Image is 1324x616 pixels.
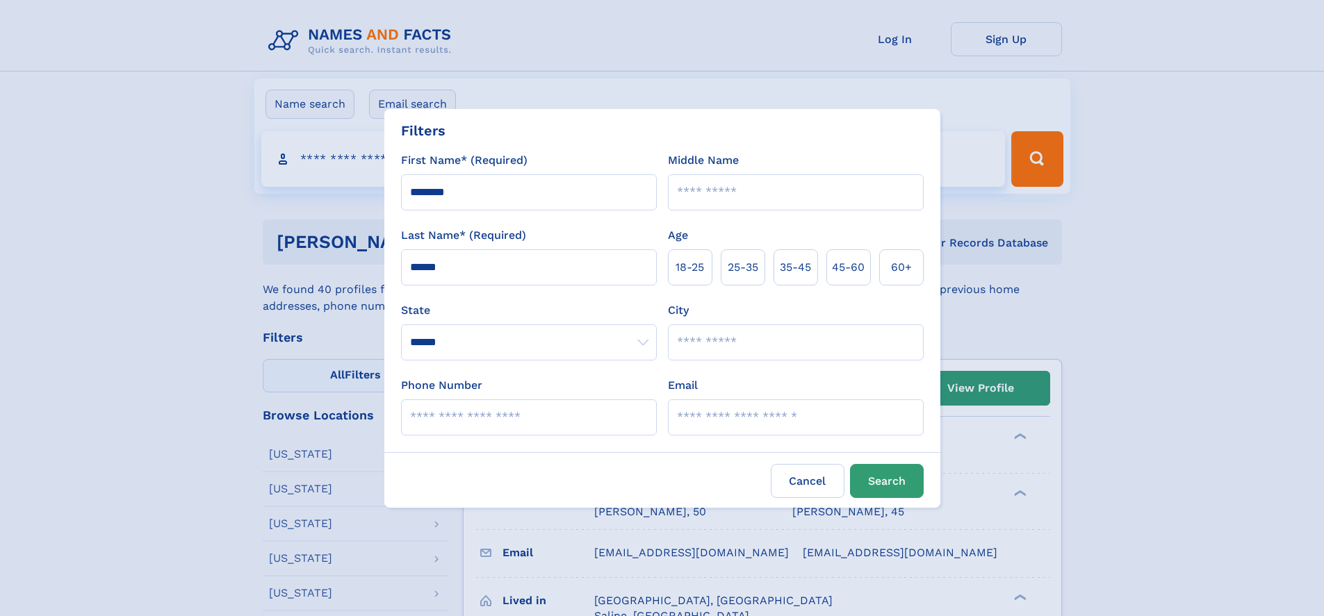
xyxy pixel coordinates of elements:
[780,259,811,276] span: 35‑45
[676,259,704,276] span: 18‑25
[668,302,689,319] label: City
[401,120,446,141] div: Filters
[771,464,844,498] label: Cancel
[832,259,865,276] span: 45‑60
[401,302,657,319] label: State
[891,259,912,276] span: 60+
[850,464,924,498] button: Search
[401,377,482,394] label: Phone Number
[668,152,739,169] label: Middle Name
[668,377,698,394] label: Email
[401,152,528,169] label: First Name* (Required)
[728,259,758,276] span: 25‑35
[401,227,526,244] label: Last Name* (Required)
[668,227,688,244] label: Age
